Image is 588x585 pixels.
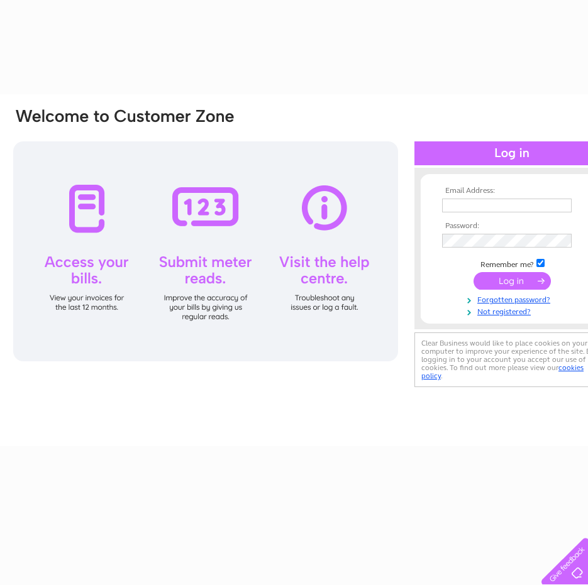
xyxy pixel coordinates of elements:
[439,222,585,231] th: Password:
[439,187,585,195] th: Email Address:
[439,257,585,270] td: Remember me?
[474,272,551,290] input: Submit
[442,305,585,317] a: Not registered?
[421,363,584,380] a: cookies policy
[442,293,585,305] a: Forgotten password?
